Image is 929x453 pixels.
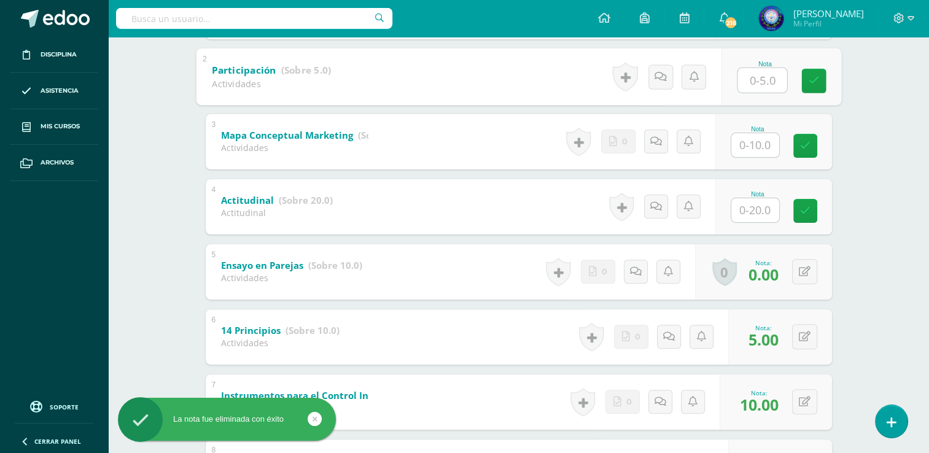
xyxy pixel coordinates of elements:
a: 14 Principios (Sobre 10.0) [221,321,340,341]
strong: (Sobre 20.0) [279,194,333,206]
div: Nota [731,126,785,133]
div: Nota: [748,258,779,267]
div: La nota fue eliminada con éxito [118,414,336,425]
div: Actividades [221,272,362,284]
a: Mapa Conceptual Marketing (Sobre 10.0) [221,126,412,145]
div: Actitudinal [221,207,333,219]
a: Archivos [10,145,98,181]
input: Busca un usuario... [116,8,392,29]
b: Mapa Conceptual Marketing [221,129,353,141]
span: Asistencia [41,86,79,96]
span: 0 [635,325,640,348]
span: Soporte [50,403,79,411]
span: Disciplina [41,50,77,60]
span: 0 [602,260,607,283]
div: Nota: [748,323,779,332]
div: Nota: [740,389,779,397]
a: Mis cursos [10,109,98,145]
span: 10.00 [740,394,779,415]
span: 0.00 [748,264,779,285]
span: Cerrar panel [34,437,81,446]
input: 0-10.0 [731,133,779,157]
div: Nota [731,191,785,198]
b: Ensayo en Parejas [221,259,303,271]
a: Disciplina [10,37,98,73]
span: 0 [622,130,628,153]
span: 216 [724,16,737,29]
div: Actividades [212,77,331,89]
input: 0-20.0 [731,198,779,222]
input: 0-5.0 [737,68,787,92]
span: Mis cursos [41,122,80,131]
a: Actitudinal (Sobre 20.0) [221,191,333,211]
div: Nota [737,60,793,67]
b: Participación [212,63,276,76]
a: Instrumentos para el Control Interno y Evaluación de Procesos [221,386,570,406]
strong: (Sobre 10.0) [308,259,362,271]
span: [PERSON_NAME] [793,7,863,20]
img: d6b870649aa6af299f84a13d1a6b606c.png [759,6,783,31]
a: Ensayo en Parejas (Sobre 10.0) [221,256,362,276]
a: 0 [712,258,737,286]
strong: (Sobre 10.0) [286,324,340,336]
strong: (Sobre 5.0) [281,63,330,76]
span: 0 [626,390,632,413]
a: Participación (Sobre 5.0) [212,60,331,80]
a: Asistencia [10,73,98,109]
span: 5.00 [748,329,779,350]
div: Actividades [221,337,340,349]
b: 14 Principios [221,324,281,336]
b: Actitudinal [221,194,274,206]
a: Soporte [15,398,93,414]
span: Archivos [41,158,74,168]
b: Instrumentos para el Control Interno y Evaluación de Procesos [221,389,511,401]
strong: (Sobre 10.0) [358,129,412,141]
span: Mi Perfil [793,18,863,29]
div: Actividades [221,142,368,153]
